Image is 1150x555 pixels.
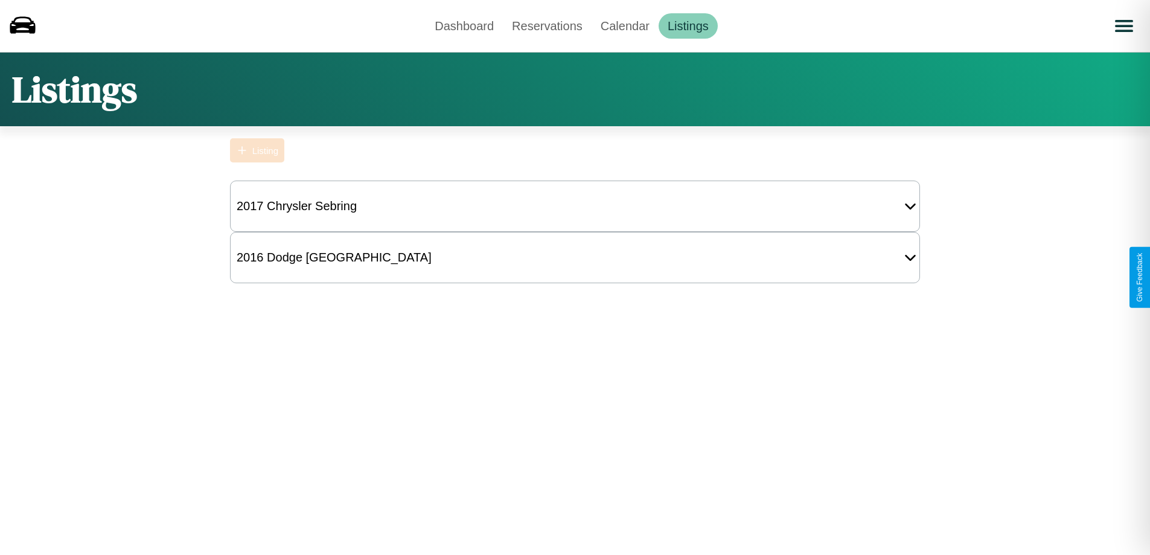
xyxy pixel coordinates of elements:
[1136,253,1144,302] div: Give Feedback
[231,245,438,271] div: 2016 Dodge [GEOGRAPHIC_DATA]
[659,13,718,39] a: Listings
[12,65,137,114] h1: Listings
[231,193,363,219] div: 2017 Chrysler Sebring
[1107,9,1141,43] button: Open menu
[230,138,284,162] button: Listing
[592,13,659,39] a: Calendar
[503,13,592,39] a: Reservations
[426,13,503,39] a: Dashboard
[252,146,278,156] div: Listing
